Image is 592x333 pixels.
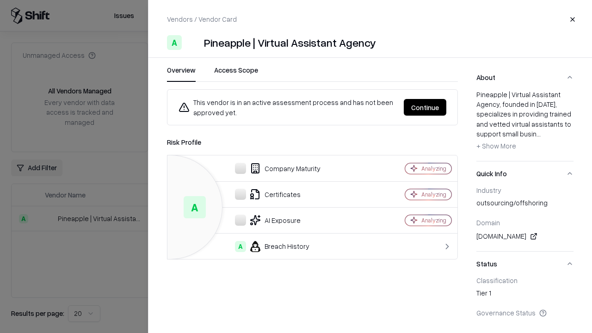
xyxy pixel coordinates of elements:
div: About [476,90,573,161]
button: Continue [404,99,446,116]
p: Vendors / Vendor Card [167,14,237,24]
div: Quick Info [476,186,573,251]
div: Company Maturity [175,163,373,174]
span: ... [536,129,541,138]
div: Industry [476,186,573,194]
div: Analyzing [421,191,446,198]
div: This vendor is in an active assessment process and has not been approved yet. [179,97,396,117]
div: Domain [476,218,573,227]
img: Pineapple | Virtual Assistant Agency [185,35,200,50]
div: AI Exposure [175,215,373,226]
div: Pineapple | Virtual Assistant Agency, founded in [DATE], specializes in providing trained and vet... [476,90,573,154]
div: A [235,241,246,252]
button: Overview [167,65,196,82]
div: Classification [476,276,573,284]
button: + Show More [476,139,516,154]
div: Risk Profile [167,136,458,148]
div: Pineapple | Virtual Assistant Agency [204,35,376,50]
button: Quick Info [476,161,573,186]
div: Breach History [175,241,373,252]
span: + Show More [476,142,516,150]
div: [DOMAIN_NAME] [476,231,573,242]
div: Certificates [175,189,373,200]
div: Tier 1 [476,288,573,301]
div: Governance Status [476,308,573,317]
div: Analyzing [421,165,446,173]
div: Analyzing [421,216,446,224]
button: Status [476,252,573,276]
div: outsourcing/offshoring [476,198,573,211]
button: Access Scope [214,65,258,82]
div: A [184,196,206,218]
div: A [167,35,182,50]
button: About [476,65,573,90]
